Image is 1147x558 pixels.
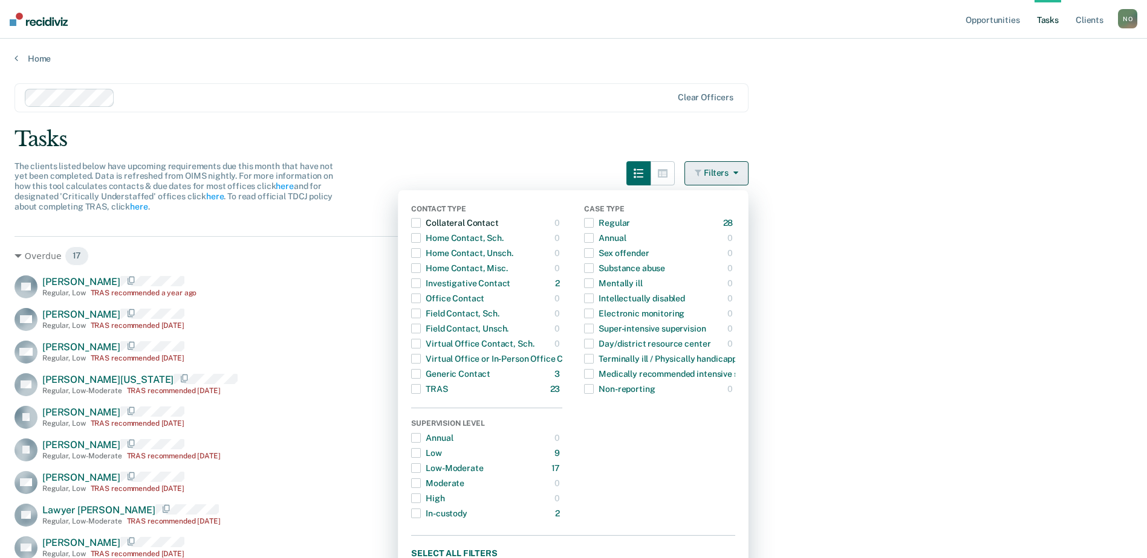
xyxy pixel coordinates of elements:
[411,289,484,308] div: Office Contact
[411,419,562,430] div: Supervision Level
[42,374,174,385] span: [PERSON_NAME][US_STATE]
[584,334,710,353] div: Day/district resource center
[42,289,86,297] div: Regular , Low
[554,289,562,308] div: 0
[727,243,735,263] div: 0
[554,334,562,353] div: 0
[15,246,749,266] div: Overdue 17
[411,458,483,478] div: Low-Moderate
[584,304,684,323] div: Electronic monitoring
[584,205,735,216] div: Case Type
[411,473,464,493] div: Moderate
[42,341,120,353] span: [PERSON_NAME]
[554,213,562,232] div: 0
[678,92,733,103] div: Clear officers
[411,228,503,248] div: Home Contact, Sch.
[42,406,120,418] span: [PERSON_NAME]
[554,258,562,278] div: 0
[42,276,120,287] span: [PERSON_NAME]
[1118,9,1137,28] div: N O
[411,205,562,216] div: Contact Type
[584,319,706,338] div: Super-intensive supervision
[127,386,221,395] div: TRAS recommended [DATE]
[727,289,735,308] div: 0
[42,309,120,320] span: [PERSON_NAME]
[127,517,221,525] div: TRAS recommended [DATE]
[411,243,513,263] div: Home Contact, Unsch.
[554,228,562,248] div: 0
[127,452,221,460] div: TRAS recommended [DATE]
[42,537,120,548] span: [PERSON_NAME]
[1118,9,1137,28] button: NO
[584,213,630,232] div: Regular
[411,504,467,523] div: In-custody
[411,489,444,508] div: High
[411,379,447,399] div: TRAS
[42,484,86,493] div: Regular , Low
[276,181,293,191] a: here
[91,289,197,297] div: TRAS recommended a year ago
[411,274,510,293] div: Investigative Contact
[727,274,735,293] div: 0
[91,419,184,428] div: TRAS recommended [DATE]
[411,319,509,338] div: Field Contact, Unsch.
[411,443,442,463] div: Low
[555,504,562,523] div: 2
[130,202,148,211] a: here
[91,354,184,362] div: TRAS recommended [DATE]
[15,127,1132,152] div: Tasks
[723,213,736,232] div: 28
[411,213,498,232] div: Collateral Contact
[42,452,122,460] div: Regular , Low-Moderate
[554,473,562,493] div: 0
[554,304,562,323] div: 0
[42,386,122,395] div: Regular , Low-Moderate
[42,550,86,558] div: Regular , Low
[554,243,562,263] div: 0
[554,489,562,508] div: 0
[554,364,562,383] div: 3
[42,419,86,428] div: Regular , Low
[411,258,507,278] div: Home Contact, Misc.
[42,439,120,451] span: [PERSON_NAME]
[727,304,735,323] div: 0
[584,364,778,383] div: Medically recommended intensive supervision
[727,319,735,338] div: 0
[91,484,184,493] div: TRAS recommended [DATE]
[411,364,490,383] div: Generic Contact
[584,258,665,278] div: Substance abuse
[411,428,453,447] div: Annual
[15,161,333,211] span: The clients listed below have upcoming requirements due this month that have not yet been complet...
[550,379,563,399] div: 23
[684,161,749,185] button: Filters
[555,274,562,293] div: 2
[727,379,735,399] div: 0
[584,243,649,263] div: Sex offender
[10,13,68,26] img: Recidiviz
[584,274,642,293] div: Mentally ill
[91,321,184,330] div: TRAS recommended [DATE]
[42,472,120,483] span: [PERSON_NAME]
[42,321,86,330] div: Regular , Low
[91,550,184,558] div: TRAS recommended [DATE]
[42,354,86,362] div: Regular , Low
[551,458,563,478] div: 17
[206,191,224,201] a: here
[584,349,747,368] div: Terminally ill / Physically handicapped
[554,319,562,338] div: 0
[554,428,562,447] div: 0
[727,258,735,278] div: 0
[65,246,89,266] span: 17
[411,304,499,323] div: Field Contact, Sch.
[15,53,1132,64] a: Home
[411,334,534,353] div: Virtual Office Contact, Sch.
[727,334,735,353] div: 0
[42,517,122,525] div: Regular , Low-Moderate
[584,379,655,399] div: Non-reporting
[584,289,685,308] div: Intellectually disabled
[411,349,589,368] div: Virtual Office or In-Person Office Contact
[727,228,735,248] div: 0
[584,228,626,248] div: Annual
[42,504,155,516] span: Lawyer [PERSON_NAME]
[554,443,562,463] div: 9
